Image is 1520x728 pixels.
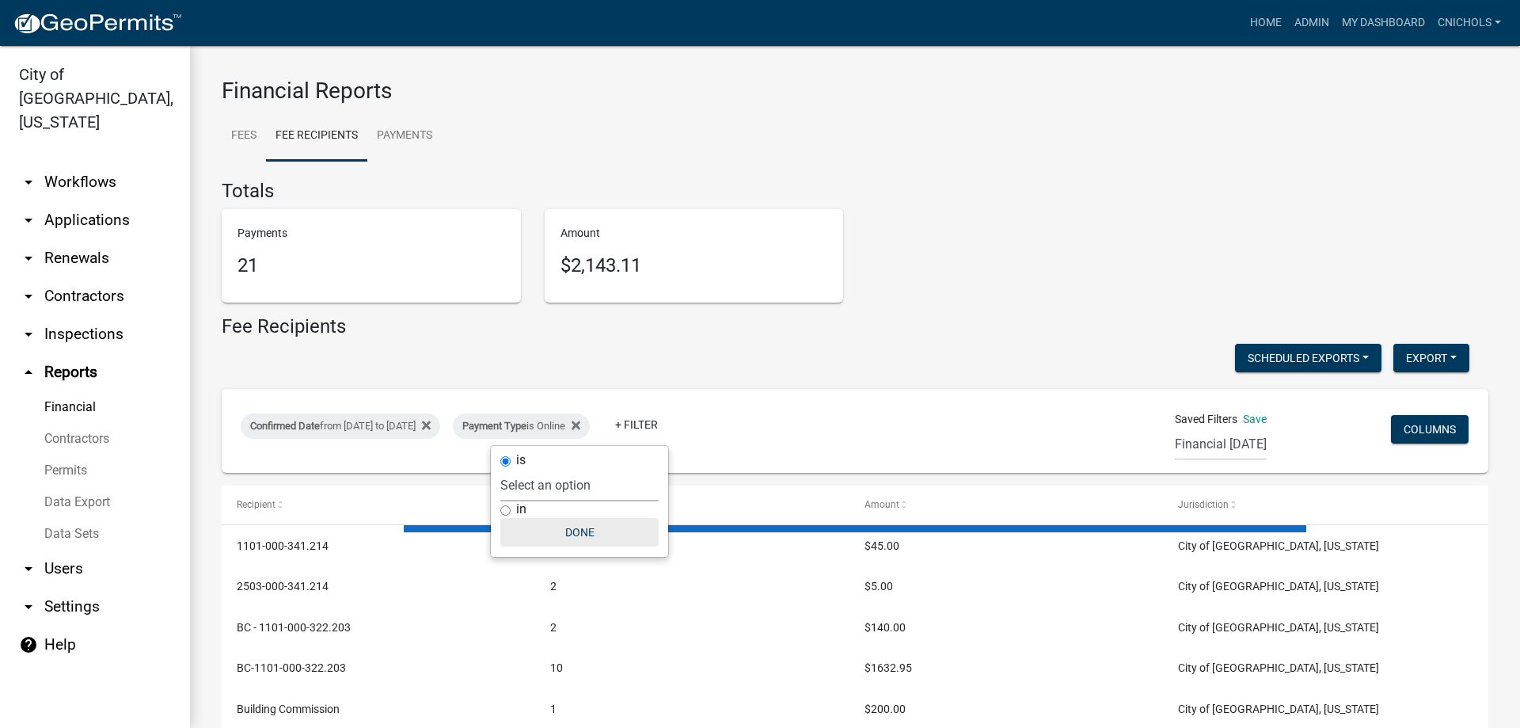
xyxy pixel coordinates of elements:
i: arrow_drop_up [19,363,38,382]
span: BC - 1101-000-322.203 [237,621,351,634]
a: My Dashboard [1336,8,1431,38]
a: Admin [1288,8,1336,38]
span: Saved Filters [1175,411,1237,428]
span: City of Jeffersonville, Indiana [1178,580,1379,593]
span: 1101-000-341.214 [237,539,329,552]
i: arrow_drop_down [19,173,38,192]
datatable-header-cell: Payments [535,486,849,524]
i: arrow_drop_down [19,211,38,230]
a: Save [1243,413,1267,425]
span: 2 [550,580,557,593]
span: Recipient [237,499,275,510]
datatable-header-cell: Amount [849,486,1163,524]
div: is Online [453,414,590,439]
span: City of Jeffersonville, Indiana [1178,621,1379,634]
h4: Fee Recipients [222,315,346,338]
i: arrow_drop_down [19,559,38,578]
datatable-header-cell: Recipient [222,486,535,524]
span: City of Jeffersonville, Indiana [1178,661,1379,674]
span: $140.00 [864,621,906,634]
label: is [516,454,526,467]
a: Fee Recipients [266,111,367,162]
a: cnichols [1431,8,1507,38]
a: Home [1244,8,1288,38]
i: arrow_drop_down [19,325,38,344]
datatable-header-cell: Jurisdiction [1163,486,1476,524]
i: arrow_drop_down [19,249,38,268]
i: arrow_drop_down [19,597,38,616]
h4: Totals [222,180,1488,203]
span: Payment Type [462,420,526,432]
h5: 21 [237,254,505,277]
span: 2 [550,621,557,634]
span: 2503-000-341.214 [237,580,329,593]
i: help [19,635,38,654]
label: in [516,503,526,516]
span: $5.00 [864,580,893,593]
span: City of Jeffersonville, Indiana [1178,539,1379,552]
button: Done [500,518,659,547]
span: BC-1101-000-322.203 [237,661,346,674]
span: Amount [864,499,899,510]
button: Columns [1391,415,1469,444]
span: City of Jeffersonville, Indiana [1178,703,1379,715]
a: Fees [222,111,266,162]
p: Payments [237,225,505,242]
i: arrow_drop_down [19,287,38,306]
span: $45.00 [864,539,899,552]
span: Building Commission [237,703,340,715]
span: $200.00 [864,703,906,715]
span: 10 [550,661,563,674]
h3: Financial Reports [222,78,1488,105]
span: $1632.95 [864,661,912,674]
span: Confirmed Date [250,420,320,432]
span: Jurisdiction [1178,499,1229,510]
a: + Filter [602,410,671,439]
a: Payments [367,111,442,162]
button: Export [1393,344,1469,372]
p: Amount [560,225,828,242]
button: Scheduled Exports [1235,344,1381,372]
span: 1 [550,703,557,715]
div: from [DATE] to [DATE] [241,414,440,439]
h5: $2,143.11 [560,254,828,277]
